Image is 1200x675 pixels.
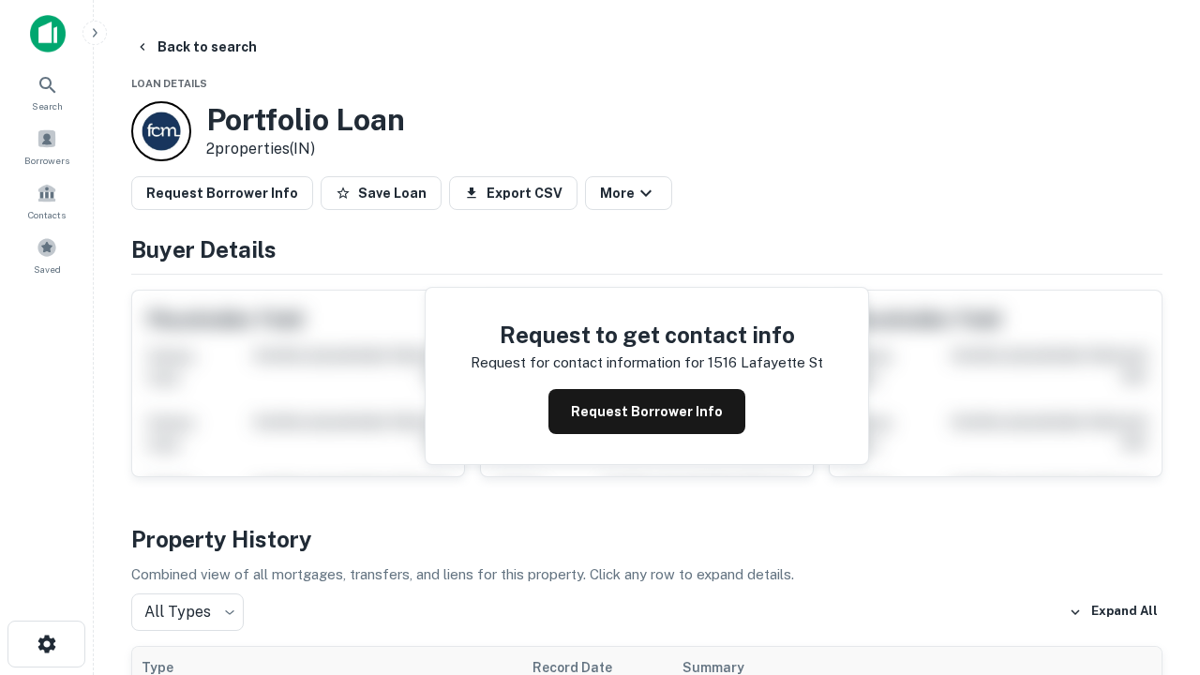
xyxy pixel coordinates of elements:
button: Request Borrower Info [548,389,745,434]
button: Request Borrower Info [131,176,313,210]
button: Export CSV [449,176,577,210]
iframe: Chat Widget [1106,465,1200,555]
h4: Buyer Details [131,232,1162,266]
button: Expand All [1064,598,1162,626]
p: 2 properties (IN) [206,138,405,160]
a: Search [6,67,88,117]
h4: Request to get contact info [471,318,823,352]
img: capitalize-icon.png [30,15,66,52]
a: Borrowers [6,121,88,172]
span: Search [32,98,63,113]
a: Contacts [6,175,88,226]
button: Back to search [127,30,264,64]
button: More [585,176,672,210]
span: Loan Details [131,78,207,89]
h3: Portfolio Loan [206,102,405,138]
a: Saved [6,230,88,280]
p: 1516 lafayette st [708,352,823,374]
span: Borrowers [24,153,69,168]
span: Contacts [28,207,66,222]
div: All Types [131,593,244,631]
span: Saved [34,262,61,277]
h4: Property History [131,522,1162,556]
p: Combined view of all mortgages, transfers, and liens for this property. Click any row to expand d... [131,563,1162,586]
button: Save Loan [321,176,442,210]
p: Request for contact information for [471,352,704,374]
